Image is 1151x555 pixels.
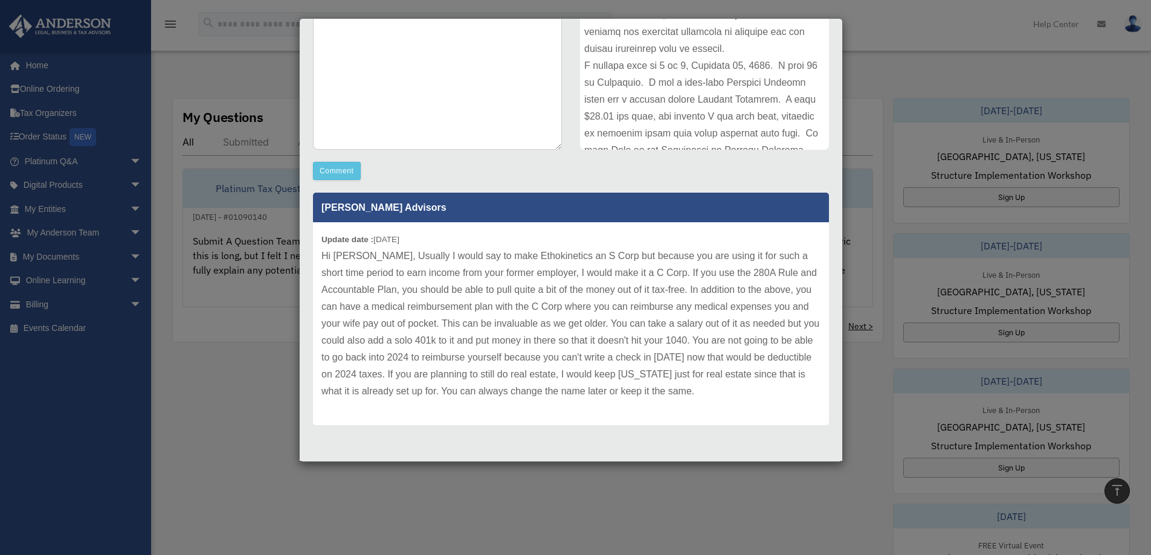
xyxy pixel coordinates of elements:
small: [DATE] [321,235,399,244]
b: Update date : [321,235,373,244]
p: [PERSON_NAME] Advisors [313,193,829,222]
button: Comment [313,162,361,180]
p: Hi [PERSON_NAME], Usually I would say to make Ethokinetics an S Corp but because you are using it... [321,248,821,400]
